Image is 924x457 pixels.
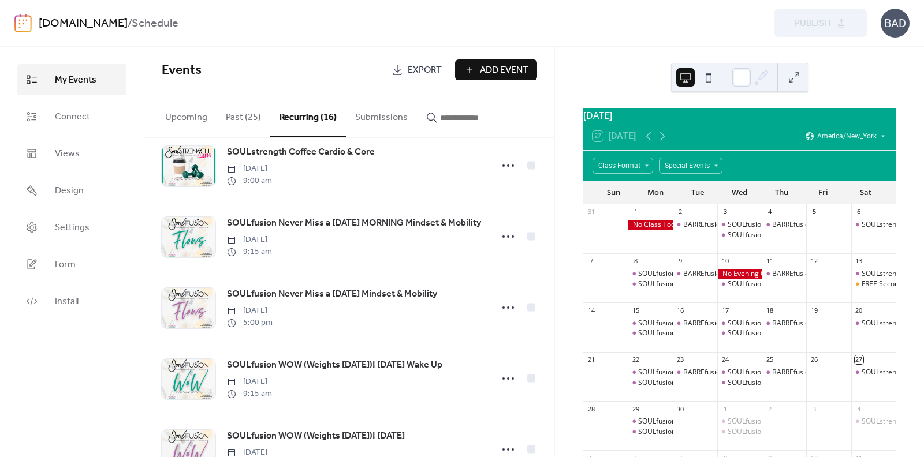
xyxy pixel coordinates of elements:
div: 2 [676,208,685,216]
a: Install [17,286,126,317]
div: SOULstrength Coffee Cardio & Core [851,220,896,230]
div: SOULstrength Coffee Cardio & Core [851,417,896,426]
div: 8 [631,257,640,265]
div: [DATE] [583,108,896,122]
a: Export [383,59,450,80]
img: logo [14,14,32,32]
div: SOULfusion WOW (Weights [DATE])! [DATE] Wake Up [728,368,898,377]
a: Settings [17,212,126,243]
span: My Events [55,73,96,87]
div: BARREfusion Express Upper Body [772,269,880,279]
div: SOULfusion Never Miss a [DATE] Mindset & Mobility [638,328,806,338]
div: 20 [855,306,863,314]
span: Add Event [480,63,528,77]
div: BARREfusion Express Lower Body [683,269,791,279]
span: Export [408,63,442,77]
div: 3 [721,208,729,216]
div: 23 [676,355,685,364]
div: 28 [587,404,595,413]
div: SOULfusion Never Miss a [DATE] MORNING Mindset & Mobility [638,417,840,426]
div: 9 [676,257,685,265]
span: SOULfusion WOW (Weights [DATE])! [DATE] [227,429,405,443]
div: 13 [855,257,863,265]
div: 11 [765,257,774,265]
div: SOULfusion WOW (Weights [DATE])! [DATE] Wake Up [728,319,898,328]
div: SOULfusion WOW (Weights [DATE])! [DATE] Wake Up [728,220,898,230]
a: SOULfusion Never Miss a [DATE] MORNING Mindset & Mobility [227,216,481,231]
div: Fri [803,181,845,204]
a: SOULfusion WOW (Weights [DATE])! [DATE] [227,429,405,444]
div: SOULfusion WOW (Weights [DATE])! [DATE] [728,328,867,338]
div: 4 [765,208,774,216]
div: 18 [765,306,774,314]
span: Install [55,295,79,309]
button: Add Event [455,59,537,80]
div: 24 [721,355,729,364]
div: SOULfusion WOW (Weights on Wednesday)! Wednesday Wake Up [717,417,762,426]
div: SOULfusion WOW (Weights on Wednesday)! Wednesday Wake Up [717,279,762,289]
div: Sun [593,181,635,204]
a: SOULfusion WOW (Weights [DATE])! [DATE] Wake Up [227,358,442,373]
button: Submissions [346,93,417,136]
div: 25 [765,355,774,364]
span: SOULfusion WOW (Weights [DATE])! [DATE] Wake Up [227,358,442,372]
div: 1 [721,404,729,413]
span: 9:00 am [227,175,272,187]
span: 9:15 am [227,388,272,400]
div: 19 [810,306,818,314]
span: SOULfusion Never Miss a [DATE] Mindset & Mobility [227,287,437,301]
div: SOULfusion WOW (Weights [DATE])! [DATE] [728,230,867,240]
b: Schedule [132,13,178,35]
span: [DATE] [227,305,273,317]
div: No Class Today-Labor Day [628,220,672,230]
div: 26 [810,355,818,364]
span: 9:15 am [227,246,272,258]
div: SOULfusion WOW (Weights on Wednesday)! Wednesday [717,427,762,437]
div: SOULfusion WOW (Weights on Wednesday)! Wednesday [717,328,762,338]
div: SOULstrength Coffee Cardio & Core [851,269,896,279]
div: SOULfusion Never Miss a Monday Mindset & Mobility [628,427,672,437]
div: SOULfusion Never Miss a Monday MORNING Mindset & Mobility [628,269,672,279]
div: SOULfusion Never Miss a [DATE] MORNING Mindset & Mobility [638,319,840,328]
div: BARREfusion Express Lower Body [762,319,806,328]
div: 16 [676,306,685,314]
div: SOULfusion Never Miss a [DATE] Mindset & Mobility [638,427,806,437]
div: Thu [761,181,803,204]
span: [DATE] [227,234,272,246]
div: SOULfusion Never Miss a [DATE] Mindset & Mobility [638,378,806,388]
div: FREE Second Saturday Seminar Series [851,279,896,289]
div: BARREfusion Express Lower Body [762,220,806,230]
div: BARREfusion Express Upper Body [772,368,880,377]
div: 29 [631,404,640,413]
div: BARREfusion Express Upper Body [762,368,806,377]
div: SOULfusion Never Miss a Monday MORNING Mindset & Mobility [628,368,672,377]
div: SOULfusion Never Miss a [DATE] Mindset & Mobility [638,279,806,289]
div: BARREfusion Express Upper Body [673,319,717,328]
div: Sat [844,181,886,204]
span: Design [55,184,84,198]
button: Upcoming [156,93,217,136]
span: SOULstrength Coffee Cardio & Core [227,145,375,159]
button: Past (25) [217,93,270,136]
span: America/New_York [817,133,877,140]
div: 27 [855,355,863,364]
div: SOULfusion WOW (Weights [DATE])! [DATE] [728,378,867,388]
div: 6 [855,208,863,216]
div: 22 [631,355,640,364]
b: / [128,13,132,35]
div: BARREfusion Express Lower Body [673,269,717,279]
a: SOULstrength Coffee Cardio & Core [227,145,375,160]
div: SOULfusion Never Miss a Monday MORNING Mindset & Mobility [628,417,672,426]
div: 17 [721,306,729,314]
div: SOULfusion Never Miss a Monday Mindset & Mobility [628,328,672,338]
div: BARREfusion Express Lower Body [772,220,880,230]
div: No Evening Class [717,269,762,279]
div: SOULfusion WOW (Weights on Wednesday)! Wednesday Wake Up [717,319,762,328]
div: SOULfusion WOW (Weights on Wednesday)! Wednesday [717,378,762,388]
div: 3 [810,404,818,413]
div: 7 [587,257,595,265]
span: Settings [55,221,90,235]
button: Recurring (16) [270,93,346,137]
span: Connect [55,110,90,124]
span: Form [55,258,76,272]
